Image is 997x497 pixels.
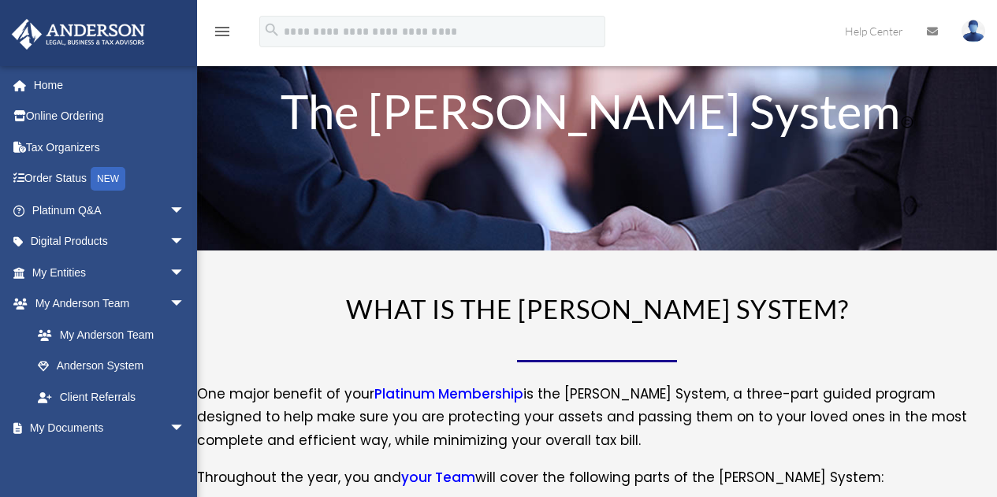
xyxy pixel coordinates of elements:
span: arrow_drop_down [169,257,201,289]
h1: The [PERSON_NAME] System [277,87,917,190]
p: Throughout the year, you and will cover the following parts of the [PERSON_NAME] System: [197,466,997,490]
i: search [263,21,281,39]
a: My Anderson Team [22,319,209,350]
a: Online Learningarrow_drop_down [11,443,209,475]
span: arrow_drop_down [169,413,201,445]
div: NEW [91,167,125,191]
a: Online Ordering [11,101,209,132]
a: your Team [401,468,475,495]
i: menu [213,22,232,41]
a: Tax Organizers [11,132,209,163]
span: arrow_drop_down [169,288,201,321]
a: My Anderson Teamarrow_drop_down [11,288,209,320]
span: arrow_drop_down [169,443,201,476]
span: WHAT IS THE [PERSON_NAME] SYSTEM? [346,293,849,325]
span: arrow_drop_down [169,226,201,258]
p: One major benefit of your is the [PERSON_NAME] System, a three-part guided program designed to he... [197,383,997,466]
a: Home [11,69,209,101]
a: Platinum Membership [374,384,523,411]
a: My Documentsarrow_drop_down [11,413,209,444]
a: Order StatusNEW [11,163,209,195]
a: menu [213,28,232,41]
a: Platinum Q&Aarrow_drop_down [11,195,209,226]
a: Client Referrals [22,381,209,413]
span: arrow_drop_down [169,195,201,227]
img: Anderson Advisors Platinum Portal [7,19,150,50]
a: Digital Productsarrow_drop_down [11,226,209,258]
a: My Entitiesarrow_drop_down [11,257,209,288]
img: User Pic [962,20,985,43]
a: Anderson System [22,350,201,382]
